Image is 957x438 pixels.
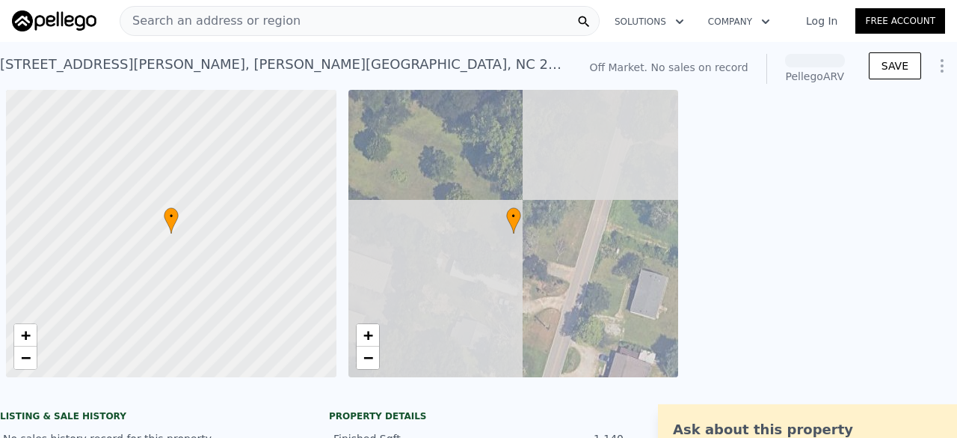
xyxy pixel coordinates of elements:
button: SAVE [869,52,921,79]
span: + [21,326,31,344]
a: Zoom in [14,324,37,347]
div: • [506,207,521,234]
div: Pellego ARV [785,69,845,84]
button: Company [696,8,782,35]
a: Zoom out [357,347,379,369]
div: • [164,207,179,234]
button: Solutions [603,8,696,35]
span: • [506,210,521,223]
button: Show Options [927,51,957,81]
span: Search an address or region [120,12,301,30]
div: Off Market. No sales on record [589,60,748,75]
span: − [21,348,31,367]
span: + [363,326,372,344]
img: Pellego [12,10,96,31]
a: Log In [788,13,855,28]
a: Free Account [855,8,945,34]
a: Zoom out [14,347,37,369]
div: Property details [329,410,628,422]
span: − [363,348,372,367]
a: Zoom in [357,324,379,347]
span: • [164,210,179,223]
